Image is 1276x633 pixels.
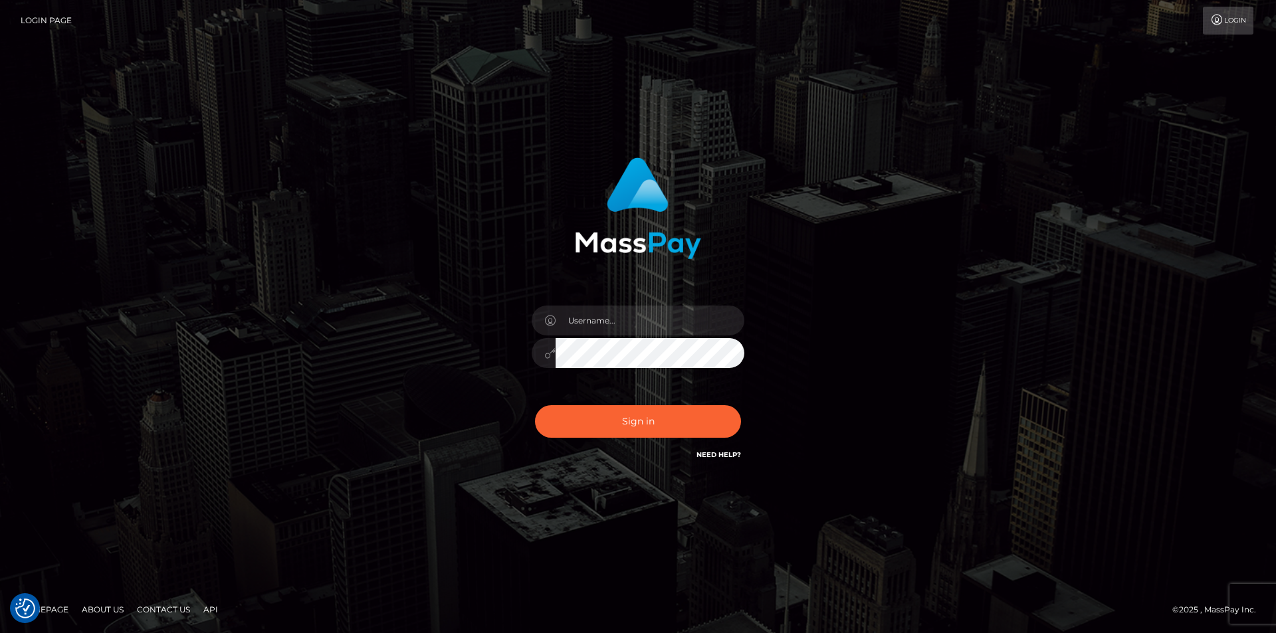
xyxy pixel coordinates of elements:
[15,598,35,618] img: Revisit consent button
[76,599,129,620] a: About Us
[1203,7,1253,35] a: Login
[132,599,195,620] a: Contact Us
[21,7,72,35] a: Login Page
[556,306,744,335] input: Username...
[535,405,741,438] button: Sign in
[15,598,35,618] button: Consent Preferences
[575,157,701,259] img: MassPay Login
[15,599,74,620] a: Homepage
[696,450,741,459] a: Need Help?
[1172,602,1266,617] div: © 2025 , MassPay Inc.
[198,599,223,620] a: API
